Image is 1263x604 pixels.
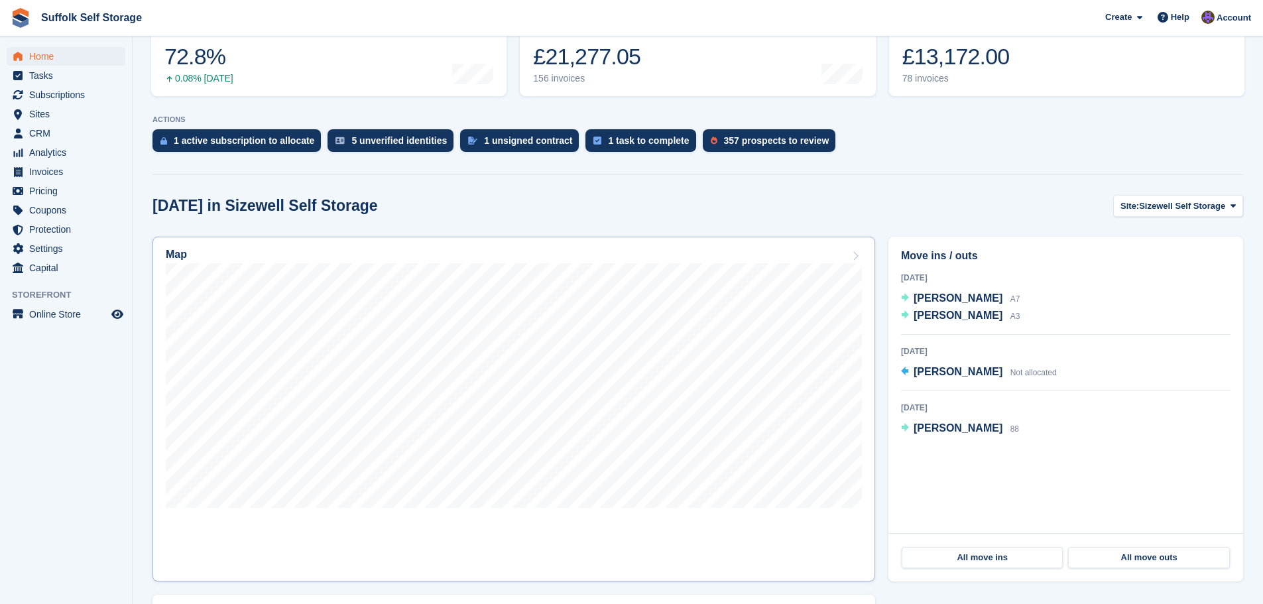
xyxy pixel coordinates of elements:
[328,129,460,158] a: 5 unverified identities
[7,201,125,219] a: menu
[7,305,125,324] a: menu
[29,305,109,324] span: Online Store
[1217,11,1251,25] span: Account
[160,137,167,145] img: active_subscription_to_allocate_icon-d502201f5373d7db506a760aba3b589e785aa758c864c3986d89f69b8ff3...
[7,162,125,181] a: menu
[460,129,585,158] a: 1 unsigned contract
[468,137,477,145] img: contract_signature_icon-13c848040528278c33f63329250d36e43548de30e8caae1d1a13099fd9432cc5.svg
[29,201,109,219] span: Coupons
[29,47,109,66] span: Home
[29,86,109,104] span: Subscriptions
[902,43,1010,70] div: £13,172.00
[608,135,689,146] div: 1 task to complete
[29,105,109,123] span: Sites
[7,47,125,66] a: menu
[151,12,507,96] a: Occupancy 72.8% 0.08% [DATE]
[335,137,345,145] img: verify_identity-adf6edd0f0f0b5bbfe63781bf79b02c33cf7c696d77639b501bdc392416b5a36.svg
[29,220,109,239] span: Protection
[7,66,125,85] a: menu
[152,129,328,158] a: 1 active subscription to allocate
[901,308,1020,325] a: [PERSON_NAME] A3
[29,66,109,85] span: Tasks
[29,124,109,143] span: CRM
[484,135,572,146] div: 1 unsigned contract
[724,135,829,146] div: 357 prospects to review
[901,290,1020,308] a: [PERSON_NAME] A7
[1068,547,1229,568] a: All move outs
[901,364,1057,381] a: [PERSON_NAME] Not allocated
[29,143,109,162] span: Analytics
[7,182,125,200] a: menu
[901,420,1019,438] a: [PERSON_NAME] 88
[1139,200,1225,213] span: Sizewell Self Storage
[533,73,640,84] div: 156 invoices
[520,12,875,96] a: Month-to-date sales £21,277.05 156 invoices
[1105,11,1132,24] span: Create
[914,310,1002,321] span: [PERSON_NAME]
[36,7,147,29] a: Suffolk Self Storage
[902,547,1063,568] a: All move ins
[901,272,1231,284] div: [DATE]
[174,135,314,146] div: 1 active subscription to allocate
[164,73,233,84] div: 0.08% [DATE]
[12,288,132,302] span: Storefront
[351,135,447,146] div: 5 unverified identities
[703,129,843,158] a: 357 prospects to review
[164,43,233,70] div: 72.8%
[914,366,1002,377] span: [PERSON_NAME]
[152,237,875,581] a: Map
[7,105,125,123] a: menu
[109,306,125,322] a: Preview store
[1010,424,1019,434] span: 88
[533,43,640,70] div: £21,277.05
[11,8,30,28] img: stora-icon-8386f47178a22dfd0bd8f6a31ec36ba5ce8667c1dd55bd0f319d3a0aa187defe.svg
[901,402,1231,414] div: [DATE]
[29,182,109,200] span: Pricing
[7,239,125,258] a: menu
[593,137,601,145] img: task-75834270c22a3079a89374b754ae025e5fb1db73e45f91037f5363f120a921f8.svg
[1171,11,1189,24] span: Help
[901,345,1231,357] div: [DATE]
[29,259,109,277] span: Capital
[29,162,109,181] span: Invoices
[166,249,187,261] h2: Map
[7,124,125,143] a: menu
[7,259,125,277] a: menu
[914,292,1002,304] span: [PERSON_NAME]
[1010,294,1020,304] span: A7
[1120,200,1139,213] span: Site:
[1201,11,1215,24] img: Emma
[1113,195,1243,217] button: Site: Sizewell Self Storage
[711,137,717,145] img: prospect-51fa495bee0391a8d652442698ab0144808aea92771e9ea1ae160a38d050c398.svg
[585,129,702,158] a: 1 task to complete
[901,248,1231,264] h2: Move ins / outs
[7,86,125,104] a: menu
[1010,312,1020,321] span: A3
[7,220,125,239] a: menu
[889,12,1244,96] a: Awaiting payment £13,172.00 78 invoices
[152,115,1243,124] p: ACTIONS
[152,197,378,215] h2: [DATE] in Sizewell Self Storage
[29,239,109,258] span: Settings
[1010,368,1057,377] span: Not allocated
[7,143,125,162] a: menu
[914,422,1002,434] span: [PERSON_NAME]
[902,73,1010,84] div: 78 invoices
